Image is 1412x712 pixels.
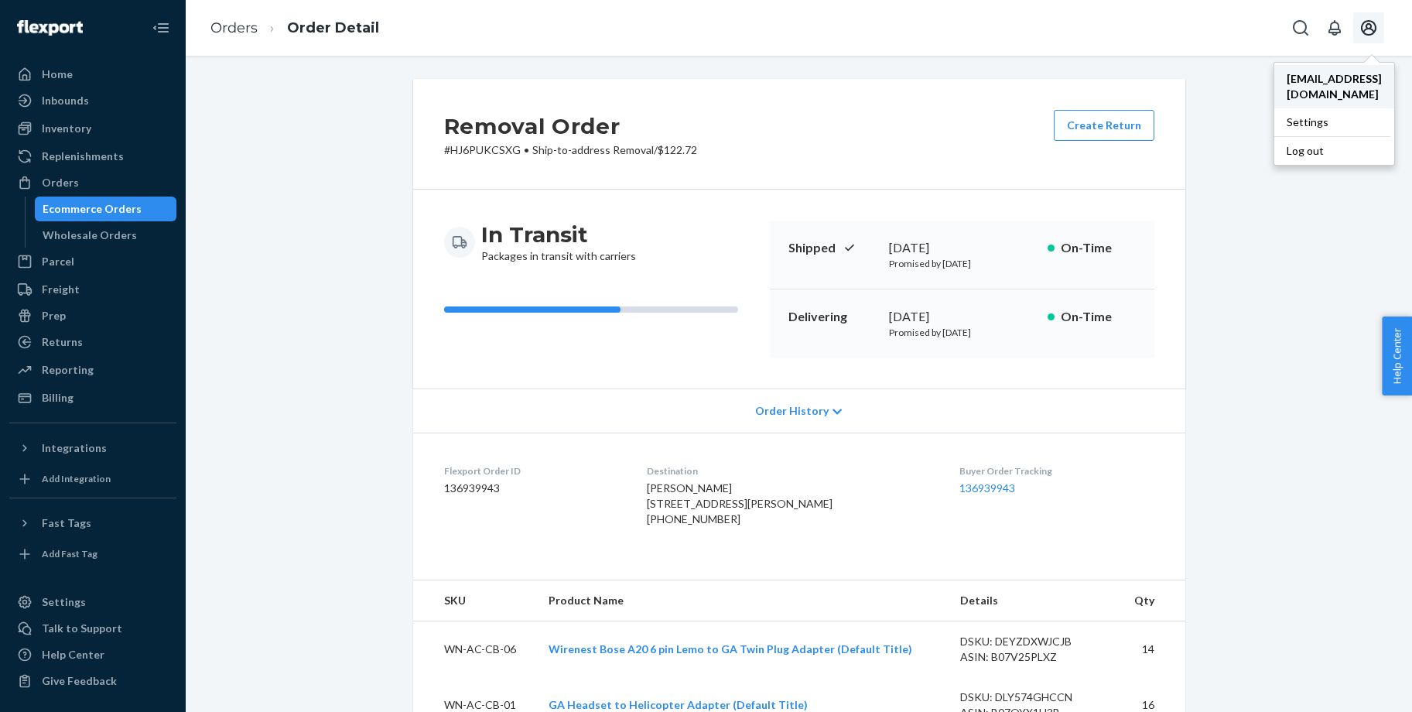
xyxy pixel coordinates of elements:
div: Replenishments [42,149,124,164]
td: WN-AC-CB-06 [413,621,537,678]
div: Freight [42,282,80,297]
p: Promised by [DATE] [889,326,1035,339]
a: Returns [9,330,176,354]
div: Help Center [42,647,104,662]
th: Product Name [536,580,948,621]
span: [EMAIL_ADDRESS][DOMAIN_NAME] [1287,71,1382,102]
a: Settings [1274,108,1394,136]
a: Inbounds [9,88,176,113]
span: Order History [755,403,829,419]
a: [EMAIL_ADDRESS][DOMAIN_NAME] [1274,65,1394,108]
span: • [524,143,529,156]
a: Billing [9,385,176,410]
span: Ship-to-address Removal [532,143,654,156]
span: [PERSON_NAME] [STREET_ADDRESS][PERSON_NAME] [647,481,832,510]
div: Prep [42,308,66,323]
a: Orders [9,170,176,195]
a: Wholesale Orders [35,223,177,248]
p: Delivering [788,308,877,326]
button: Give Feedback [9,669,176,693]
div: [PHONE_NUMBER] [647,512,935,527]
div: [DATE] [889,308,1035,326]
button: Integrations [9,436,176,460]
a: 136939943 [959,481,1015,495]
a: Freight [9,277,176,302]
a: Settings [9,590,176,614]
div: Parcel [42,254,74,269]
button: Open account menu [1353,12,1384,43]
img: Flexport logo [17,20,83,36]
ol: breadcrumbs [198,5,391,51]
button: Log out [1274,136,1390,165]
a: Orders [210,19,258,36]
div: ASIN: B07V25PLXZ [960,649,1106,665]
dt: Destination [647,464,935,478]
div: Talk to Support [42,621,122,636]
button: Close Navigation [145,12,176,43]
div: [DATE] [889,239,1035,257]
a: Prep [9,303,176,328]
p: On-Time [1061,308,1136,326]
td: 14 [1118,621,1185,678]
div: Wholesale Orders [43,228,137,243]
th: SKU [413,580,537,621]
button: Open notifications [1319,12,1350,43]
div: Give Feedback [42,673,117,689]
dt: Buyer Order Tracking [959,464,1154,478]
div: Add Integration [42,472,111,485]
a: Parcel [9,249,176,274]
p: Shipped [788,239,877,257]
div: DSKU: DEYZDXWJCJB [960,634,1106,649]
a: Wirenest Bose A20 6 pin Lemo to GA Twin Plug Adapter (Default Title) [549,642,912,656]
a: Replenishments [9,144,176,169]
a: Help Center [9,642,176,667]
div: Reporting [42,362,94,378]
th: Qty [1118,580,1185,621]
button: Fast Tags [9,511,176,536]
a: GA Headset to Helicopter Adapter (Default Title) [549,698,808,711]
div: Packages in transit with carriers [481,221,636,264]
p: On-Time [1061,239,1136,257]
div: Integrations [42,440,107,456]
div: Fast Tags [42,515,91,531]
a: Ecommerce Orders [35,197,177,221]
div: Add Fast Tag [42,547,97,560]
p: Promised by [DATE] [889,257,1035,270]
button: Create Return [1054,110,1154,141]
div: Home [42,67,73,82]
a: Reporting [9,358,176,382]
div: Returns [42,334,83,350]
a: Home [9,62,176,87]
div: Ecommerce Orders [43,201,142,217]
a: Add Fast Tag [9,542,176,567]
h3: In Transit [481,221,636,248]
div: Settings [42,594,86,610]
button: Open Search Box [1285,12,1316,43]
a: Talk to Support [9,616,176,641]
th: Details [948,580,1118,621]
div: Orders [42,175,79,190]
a: Inventory [9,116,176,141]
a: Add Integration [9,467,176,491]
dd: 136939943 [444,481,623,496]
button: Help Center [1382,317,1412,395]
dt: Flexport Order ID [444,464,623,478]
a: Order Detail [287,19,379,36]
div: Inbounds [42,93,89,108]
p: # HJ6PUKCSXG / $122.72 [444,142,697,158]
div: Inventory [42,121,91,136]
div: DSKU: DLY574GHCCN [960,690,1106,705]
h2: Removal Order [444,110,697,142]
div: Billing [42,390,74,406]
